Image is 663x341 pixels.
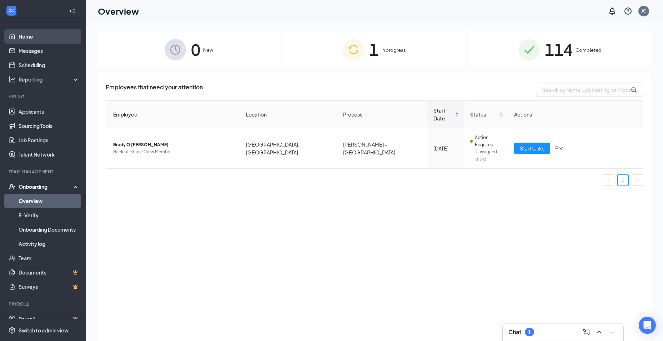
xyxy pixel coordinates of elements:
[536,83,643,97] input: Search by Name, Job Posting, or Process
[470,110,498,118] span: Status
[608,328,616,336] svg: Minimize
[607,178,611,183] span: left
[433,107,453,122] span: Start Date
[581,326,592,338] button: ComposeMessage
[19,265,80,280] a: DocumentsCrown
[19,237,80,251] a: Activity log
[632,174,643,186] button: right
[9,301,78,307] div: Payroll
[337,101,428,128] th: Process
[618,175,628,186] a: 1
[635,178,639,183] span: right
[113,148,235,155] span: Back of House Crew Member
[106,83,203,97] span: Employees that need your attention
[639,317,656,334] div: Open Intercom Messenger
[19,312,80,326] a: PayrollCrown
[603,174,614,186] button: left
[632,174,643,186] li: Next Page
[528,329,531,335] div: 1
[19,133,80,147] a: Job Postings
[240,101,337,128] th: Location
[617,174,629,186] li: 1
[381,46,406,54] span: In progress
[19,251,80,265] a: Team
[191,37,200,62] span: 0
[369,37,378,62] span: 1
[19,76,80,83] div: Reporting
[475,134,503,148] span: Action Required
[9,183,16,190] svg: UserCheck
[19,280,80,294] a: SurveysCrown
[9,94,78,100] div: Hiring
[608,7,617,15] svg: Notifications
[113,141,235,148] span: Brody O [PERSON_NAME]
[19,327,69,334] div: Switch to admin view
[559,146,564,151] span: down
[19,29,80,44] a: Home
[8,7,15,14] svg: WorkstreamLogo
[9,76,16,83] svg: Analysis
[603,174,614,186] li: Previous Page
[19,44,80,58] a: Messages
[553,145,559,151] span: bars
[106,101,240,128] th: Employee
[508,101,643,128] th: Actions
[520,144,544,152] span: Start tasks
[240,128,337,168] td: [GEOGRAPHIC_DATA], [GEOGRAPHIC_DATA]
[593,326,605,338] button: ChevronUp
[98,5,139,17] h1: Overview
[337,128,428,168] td: [PERSON_NAME] - [GEOGRAPHIC_DATA]
[19,208,80,222] a: E-Verify
[19,194,80,208] a: Overview
[514,143,550,154] button: Start tasks
[9,169,78,175] div: Team Management
[433,144,458,152] div: [DATE]
[475,148,503,163] span: 2 assigned tasks
[624,7,632,15] svg: QuestionInfo
[545,37,573,62] span: 114
[508,328,521,336] h3: Chat
[576,46,602,54] span: Completed
[19,58,80,72] a: Scheduling
[595,328,603,336] svg: ChevronUp
[606,326,618,338] button: Minimize
[203,46,213,54] span: New
[641,8,646,14] div: JC
[9,327,16,334] svg: Settings
[464,101,509,128] th: Status
[19,222,80,237] a: Onboarding Documents
[19,147,80,162] a: Talent Network
[582,328,591,336] svg: ComposeMessage
[69,8,76,15] svg: Collapse
[19,104,80,119] a: Applicants
[19,183,74,190] div: Onboarding
[19,119,80,133] a: Sourcing Tools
